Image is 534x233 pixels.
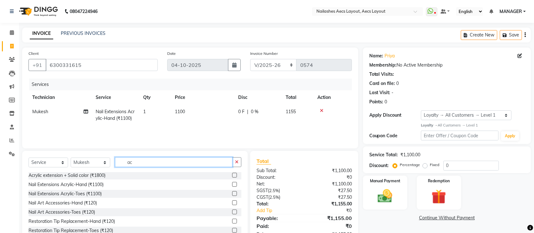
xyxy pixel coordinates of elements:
div: Payable: [252,214,304,222]
input: Search or Scan [115,157,232,167]
div: All Customers → Level 1 [421,123,524,128]
span: 1 [143,109,146,114]
label: Fixed [430,162,440,168]
b: 08047224946 [70,3,98,20]
div: 0 [397,80,399,87]
div: ₹1,100.00 [304,181,356,187]
div: Acrylic extension + Solid color (₹1800) [29,172,105,179]
span: CGST [257,194,268,200]
span: 0 F [238,108,245,115]
span: 0 % [251,108,258,115]
img: _gift.svg [427,188,451,206]
div: ₹1,155.00 [304,214,356,222]
div: ( ) [252,194,304,201]
label: Invoice Number [250,51,278,56]
div: ₹0 [313,207,357,214]
div: Name: [369,53,384,59]
span: SGST [257,188,268,193]
span: 1155 [286,109,296,114]
span: MANAGER [499,8,522,15]
button: Create New [461,30,497,40]
th: Disc [234,90,282,105]
span: 2.5% [269,188,279,193]
img: _cash.svg [373,188,397,204]
th: Total [282,90,314,105]
div: Coupon Code [369,133,421,139]
a: Priya [385,53,395,59]
th: Service [92,90,139,105]
div: Sub Total: [252,167,304,174]
div: Service Total: [369,152,398,158]
th: Action [314,90,352,105]
a: Add Tip [252,207,313,214]
div: Services [29,79,357,90]
label: Percentage [400,162,420,168]
a: INVOICE [30,28,53,39]
div: Restoration Tip Replacement-Hand (₹120) [29,218,115,225]
div: Points: [369,99,384,105]
div: Paid: [252,222,304,230]
span: Mukesh [32,109,48,114]
div: Nail Extensions Acrylic-Toes (₹1100) [29,191,102,197]
div: ₹0 [304,222,356,230]
th: Price [171,90,234,105]
div: Membership: [369,62,397,68]
div: ₹1,100.00 [304,167,356,174]
div: Discount: [252,174,304,181]
a: PREVIOUS INVOICES [61,30,105,36]
button: +91 [29,59,46,71]
div: Nail Art Accessories-Hand (₹120) [29,200,97,206]
div: 0 [385,99,387,105]
input: Enter Offer / Coupon Code [421,131,499,140]
label: Redemption [428,178,450,184]
th: Technician [29,90,92,105]
span: 2.5% [270,195,279,200]
div: No Active Membership [369,62,524,68]
div: Total: [252,201,304,207]
div: ₹27.50 [304,194,356,201]
span: Nail Extensions Acrylic-Hand (₹1100) [96,109,135,121]
span: Total [257,158,271,165]
label: Client [29,51,39,56]
div: ₹0 [304,174,356,181]
button: Save [500,30,522,40]
div: Nail Extensions Acrylic-Hand (₹1100) [29,181,104,188]
input: Search by Name/Mobile/Email/Code [46,59,158,71]
button: Apply [501,131,519,141]
a: Continue Without Payment [364,215,530,221]
div: Apply Discount [369,112,421,119]
img: logo [16,3,60,20]
div: ₹27.50 [304,187,356,194]
label: Manual Payment [370,178,400,184]
label: Date [167,51,176,56]
div: Net: [252,181,304,187]
div: Nail Art Accessories-Toes (₹120) [29,209,95,216]
strong: Loyalty → [421,123,438,127]
div: ₹1,100.00 [401,152,421,158]
div: Card on file: [369,80,395,87]
div: - [392,89,394,96]
div: Last Visit: [369,89,391,96]
div: Discount: [369,162,389,169]
span: 1100 [175,109,185,114]
th: Qty [139,90,171,105]
div: ₹1,155.00 [304,201,356,207]
div: Total Visits: [369,71,394,78]
span: | [247,108,248,115]
div: ( ) [252,187,304,194]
